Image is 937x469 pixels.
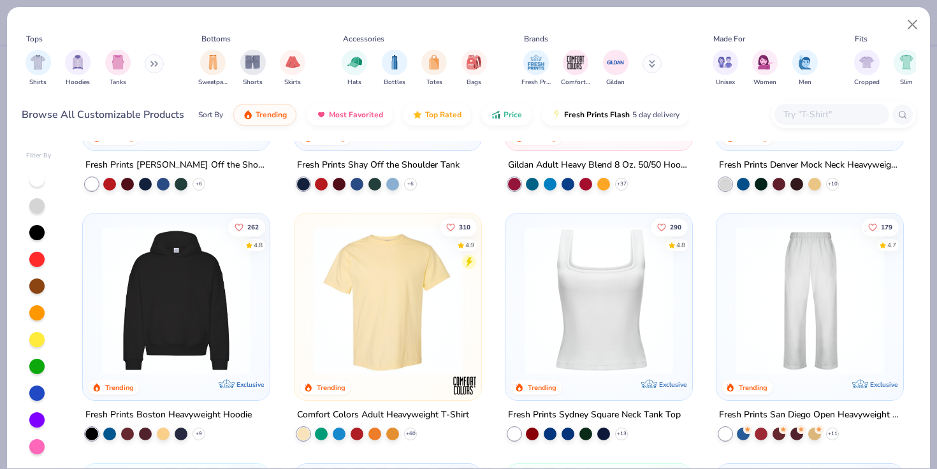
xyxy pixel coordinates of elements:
[243,110,253,120] img: trending.gif
[603,50,628,87] div: filter for Gildan
[233,104,296,126] button: Trending
[752,50,778,87] div: filter for Women
[521,50,551,87] button: filter button
[713,33,745,45] div: Made For
[403,104,471,126] button: Top Rated
[758,55,773,69] img: Women Image
[753,78,776,87] span: Women
[606,53,625,72] img: Gildan Image
[280,50,305,87] div: filter for Skirts
[855,33,868,45] div: Fits
[65,50,91,87] button: filter button
[240,50,266,87] div: filter for Shorts
[29,78,47,87] span: Shirts
[26,151,52,161] div: Filter By
[718,55,732,69] img: Unisex Image
[66,78,90,87] span: Hoodies
[899,55,913,69] img: Slim Image
[65,50,91,87] div: filter for Hoodies
[854,50,880,87] div: filter for Cropped
[551,110,562,120] img: flash.gif
[426,78,442,87] span: Totes
[105,50,131,87] div: filter for Tanks
[427,55,441,69] img: Totes Image
[25,50,51,87] button: filter button
[799,78,811,87] span: Men
[206,55,220,69] img: Sweatpants Image
[388,55,402,69] img: Bottles Image
[384,78,405,87] span: Bottles
[412,110,423,120] img: TopRated.gif
[461,50,487,87] button: filter button
[198,50,228,87] button: filter button
[425,110,461,120] span: Top Rated
[467,78,481,87] span: Bags
[481,104,532,126] button: Price
[894,50,919,87] div: filter for Slim
[286,55,300,69] img: Skirts Image
[632,108,679,122] span: 5 day delivery
[240,50,266,87] button: filter button
[713,50,738,87] div: filter for Unisex
[521,78,551,87] span: Fresh Prints
[561,78,590,87] span: Comfort Colors
[22,107,184,122] div: Browse All Customizable Products
[280,50,305,87] button: filter button
[566,53,585,72] img: Comfort Colors Image
[316,110,326,120] img: most_fav.gif
[854,50,880,87] button: filter button
[421,50,447,87] button: filter button
[527,53,546,72] img: Fresh Prints Image
[307,104,393,126] button: Most Favorited
[382,50,407,87] button: filter button
[201,33,231,45] div: Bottoms
[284,78,301,87] span: Skirts
[901,13,925,37] button: Close
[504,110,522,120] span: Price
[752,50,778,87] button: filter button
[792,50,818,87] div: filter for Men
[606,78,625,87] span: Gildan
[542,104,689,126] button: Fresh Prints Flash5 day delivery
[347,55,362,69] img: Hats Image
[342,50,367,87] div: filter for Hats
[382,50,407,87] div: filter for Bottles
[343,33,384,45] div: Accessories
[716,78,735,87] span: Unisex
[31,55,45,69] img: Shirts Image
[347,78,361,87] span: Hats
[111,55,125,69] img: Tanks Image
[798,55,812,69] img: Men Image
[198,109,223,120] div: Sort By
[243,78,263,87] span: Shorts
[198,50,228,87] div: filter for Sweatpants
[792,50,818,87] button: filter button
[256,110,287,120] span: Trending
[854,78,880,87] span: Cropped
[521,50,551,87] div: filter for Fresh Prints
[342,50,367,87] button: filter button
[564,110,630,120] span: Fresh Prints Flash
[25,50,51,87] div: filter for Shirts
[894,50,919,87] button: filter button
[71,55,85,69] img: Hoodies Image
[561,50,590,87] div: filter for Comfort Colors
[859,55,874,69] img: Cropped Image
[198,78,228,87] span: Sweatpants
[782,107,880,122] input: Try "T-Shirt"
[900,78,913,87] span: Slim
[524,33,548,45] div: Brands
[245,55,260,69] img: Shorts Image
[713,50,738,87] button: filter button
[105,50,131,87] button: filter button
[467,55,481,69] img: Bags Image
[26,33,43,45] div: Tops
[329,110,383,120] span: Most Favorited
[561,50,590,87] button: filter button
[421,50,447,87] div: filter for Totes
[461,50,487,87] div: filter for Bags
[110,78,126,87] span: Tanks
[603,50,628,87] button: filter button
